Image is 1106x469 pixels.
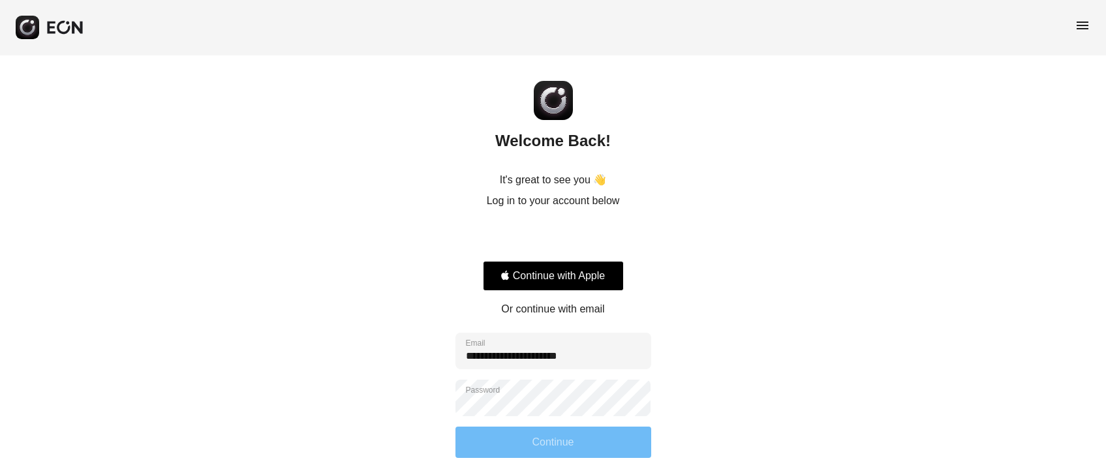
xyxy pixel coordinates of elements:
[500,172,607,188] p: It's great to see you 👋
[466,385,500,395] label: Password
[466,338,485,348] label: Email
[483,261,624,291] button: Signin with apple ID
[455,427,651,458] button: Continue
[501,301,604,317] p: Or continue with email
[476,223,630,252] iframe: Sign in with Google Button
[1075,18,1090,33] span: menu
[487,193,620,209] p: Log in to your account below
[495,130,611,151] h2: Welcome Back!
